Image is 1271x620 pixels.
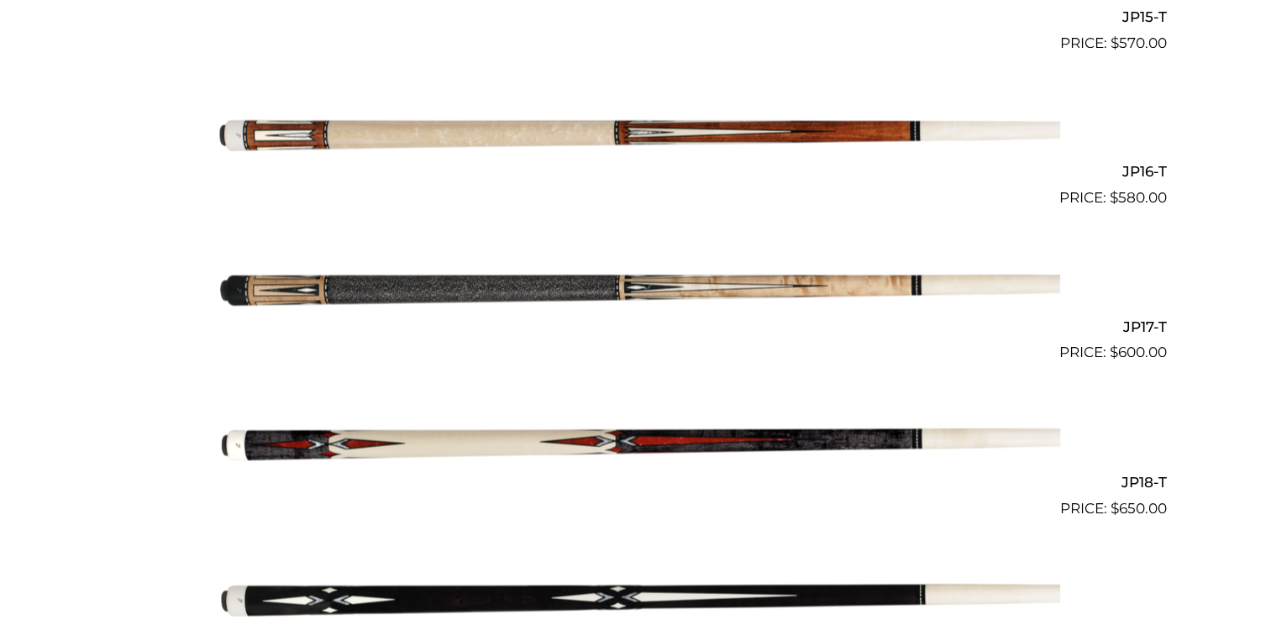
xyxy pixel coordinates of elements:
[105,1,1167,32] h2: JP15-T
[105,311,1167,342] h2: JP17-T
[212,216,1060,357] img: JP17-T
[105,156,1167,187] h2: JP16-T
[1111,34,1167,51] bdi: 570.00
[1111,34,1119,51] span: $
[105,465,1167,497] h2: JP18-T
[105,216,1167,364] a: JP17-T $600.00
[1110,344,1167,360] bdi: 600.00
[105,370,1167,518] a: JP18-T $650.00
[1110,189,1118,206] span: $
[1111,499,1167,516] bdi: 650.00
[212,61,1060,202] img: JP16-T
[1111,499,1119,516] span: $
[212,370,1060,512] img: JP18-T
[1110,189,1167,206] bdi: 580.00
[1110,344,1118,360] span: $
[105,61,1167,209] a: JP16-T $580.00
